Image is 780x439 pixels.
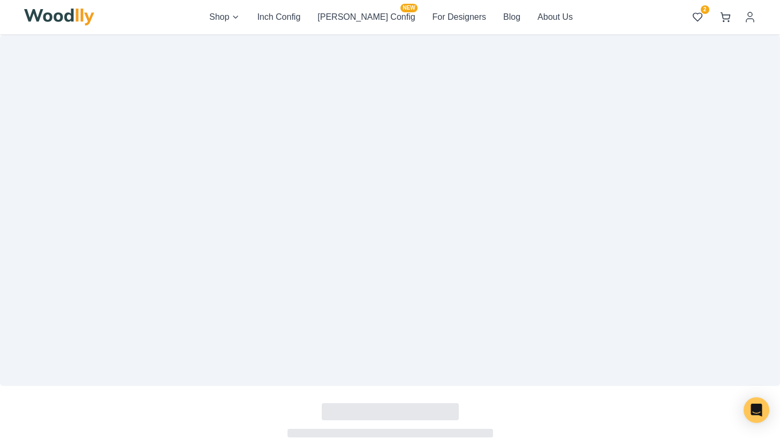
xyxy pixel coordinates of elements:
div: Open Intercom Messenger [744,397,769,423]
button: About Us [537,10,573,24]
button: For Designers [433,10,486,24]
button: 2 [688,7,707,27]
button: Blog [503,10,520,24]
button: Shop [209,10,240,24]
button: [PERSON_NAME] ConfigNEW [317,10,415,24]
img: Woodlly [24,9,95,26]
button: Inch Config [257,10,300,24]
span: 2 [701,5,709,14]
span: NEW [400,4,417,12]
